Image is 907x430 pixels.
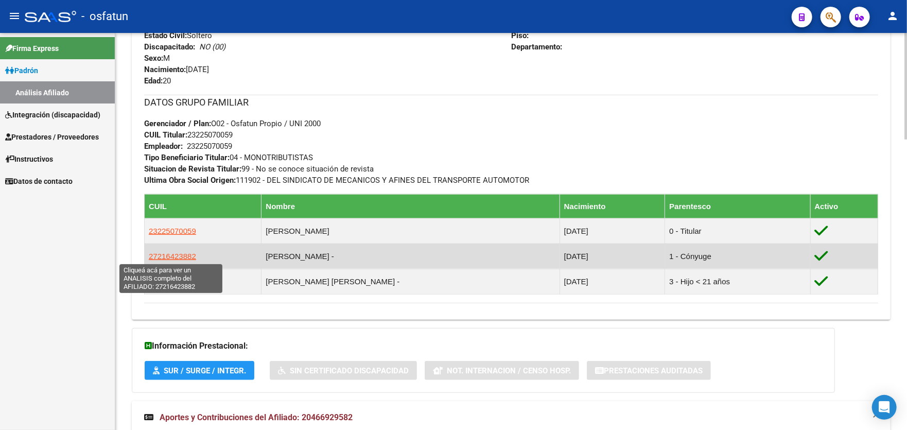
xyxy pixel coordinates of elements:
th: Nombre [261,194,560,218]
span: 27216423882 [149,252,196,261]
i: NO (00) [199,42,225,51]
strong: Edad: [144,76,163,85]
span: Soltero [144,31,212,40]
span: SUR / SURGE / INTEGR. [164,366,246,375]
strong: Situacion de Revista Titular: [144,164,241,174]
span: 111902 - DEL SINDICATO DE MECANICOS Y AFINES DEL TRANSPORTE AUTOMOTOR [144,176,529,185]
span: Not. Internacion / Censo Hosp. [447,366,571,375]
td: [PERSON_NAME] [PERSON_NAME] - [261,269,560,294]
strong: Nacimiento: [144,65,186,74]
span: Datos de contacto [5,176,73,187]
span: Prestaciones Auditadas [604,366,703,375]
th: Activo [810,194,878,218]
button: Prestaciones Auditadas [587,361,711,380]
td: [DATE] [560,218,665,244]
span: Instructivos [5,153,53,165]
strong: Gerenciador / Plan: [144,119,211,128]
button: SUR / SURGE / INTEGR. [145,361,254,380]
span: [DATE] [144,65,209,74]
strong: Piso: [511,31,529,40]
div: Open Intercom Messenger [872,395,897,420]
h3: Información Prestacional: [145,339,822,353]
strong: Estado Civil: [144,31,187,40]
span: Integración (discapacidad) [5,109,100,121]
td: 3 - Hijo < 21 años [665,269,810,294]
td: 1 - Cónyuge [665,244,810,269]
span: Padrón [5,65,38,76]
strong: Empleador: [144,142,183,151]
h3: DATOS GRUPO FAMILIAR [144,95,878,110]
span: M [144,54,170,63]
span: Prestadores / Proveedores [5,131,99,143]
strong: Discapacitado: [144,42,195,51]
span: O02 - Osfatun Propio / UNI 2000 [144,119,321,128]
span: Firma Express [5,43,59,54]
td: [DATE] [560,269,665,294]
span: 23225070059 [149,227,196,235]
td: [DATE] [560,244,665,269]
th: Nacimiento [560,194,665,218]
strong: CUIL Titular: [144,130,187,140]
strong: Tipo Beneficiario Titular: [144,153,230,162]
strong: Sexo: [144,54,163,63]
div: 23225070059 [187,141,232,152]
span: 04 - MONOTRIBUTISTAS [144,153,313,162]
span: Aportes y Contribuciones del Afiliado: 20466929582 [160,412,353,422]
td: 0 - Titular [665,218,810,244]
mat-icon: menu [8,10,21,22]
span: - osfatun [81,5,128,28]
td: [PERSON_NAME] [261,218,560,244]
th: CUIL [145,194,261,218]
button: Sin Certificado Discapacidad [270,361,417,380]
th: Parentesco [665,194,810,218]
mat-icon: person [886,10,899,22]
td: [PERSON_NAME] - [261,244,560,269]
span: 23225070059 [144,130,233,140]
button: Not. Internacion / Censo Hosp. [425,361,579,380]
span: Sin Certificado Discapacidad [290,366,409,375]
span: 20489942241 [149,277,196,286]
strong: Ultima Obra Social Origen: [144,176,236,185]
span: 20 [144,76,171,85]
strong: Departamento: [511,42,562,51]
span: 99 - No se conoce situación de revista [144,164,374,174]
